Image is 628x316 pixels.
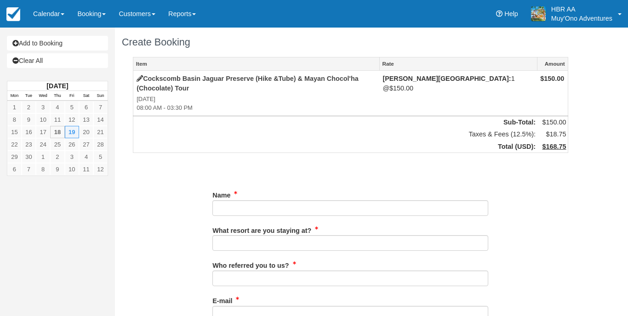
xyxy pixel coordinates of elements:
[212,223,311,236] label: What resort are you staying at?
[7,151,22,163] a: 29
[504,10,518,17] span: Help
[496,11,502,17] i: Help
[50,138,64,151] a: 25
[22,126,36,138] a: 16
[22,138,36,151] a: 23
[7,163,22,175] a: 6
[79,113,93,126] a: 13
[65,126,79,138] a: 19
[50,163,64,175] a: 9
[93,126,108,138] a: 21
[93,138,108,151] a: 28
[36,126,50,138] a: 17
[7,36,108,51] a: Add to Booking
[22,91,36,101] th: Tue
[36,91,50,101] th: Wed
[65,91,79,101] th: Fri
[531,6,546,21] img: A20
[380,57,537,70] a: Rate
[379,71,537,116] td: 1 @
[517,143,531,150] span: USD
[22,101,36,113] a: 2
[551,5,612,14] p: HBR AA
[137,75,359,92] a: Cockscomb Basin Jaguar Preserve (Hike &Tube) & Mayan Chocol'ha (Chocolate) Tour
[65,151,79,163] a: 3
[50,101,64,113] a: 4
[93,101,108,113] a: 7
[7,126,22,138] a: 15
[93,113,108,126] a: 14
[65,113,79,126] a: 12
[389,85,413,92] span: $150.00
[133,128,537,141] td: Taxes & Fees (12.5%):
[36,113,50,126] a: 10
[93,151,108,163] a: 5
[212,258,289,271] label: Who referred you to us?
[498,143,536,150] strong: Total ( ):
[36,101,50,113] a: 3
[65,163,79,175] a: 10
[7,138,22,151] a: 22
[79,101,93,113] a: 6
[546,130,566,138] span: $18.75
[36,138,50,151] a: 24
[79,151,93,163] a: 4
[212,293,232,306] label: E-mail
[22,151,36,163] a: 30
[542,118,566,126] span: $150.00
[540,75,564,82] span: $150.00
[537,57,568,70] a: Amount
[122,37,579,48] h1: Create Booking
[383,75,511,82] strong: Hopkins Bay Resort
[93,91,108,101] th: Sun
[50,113,64,126] a: 11
[7,91,22,101] th: Mon
[212,187,230,200] label: Name
[7,113,22,126] a: 8
[7,101,22,113] a: 1
[50,91,64,101] th: Thu
[79,91,93,101] th: Sat
[133,57,379,70] a: Item
[503,118,536,126] strong: Sub-Total:
[79,126,93,138] a: 20
[6,7,20,21] img: checkfront-main-nav-mini-logo.png
[50,151,64,163] a: 2
[79,138,93,151] a: 27
[93,163,108,175] a: 12
[50,126,64,138] a: 18
[65,138,79,151] a: 26
[137,95,376,112] em: [DATE] 08:00 AM - 03:30 PM
[46,82,68,90] strong: [DATE]
[551,14,612,23] p: Muy'Ono Adventures
[22,163,36,175] a: 7
[79,163,93,175] a: 11
[7,53,108,68] a: Clear All
[542,143,566,150] span: $168.75
[36,151,50,163] a: 1
[65,101,79,113] a: 5
[36,163,50,175] a: 8
[22,113,36,126] a: 9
